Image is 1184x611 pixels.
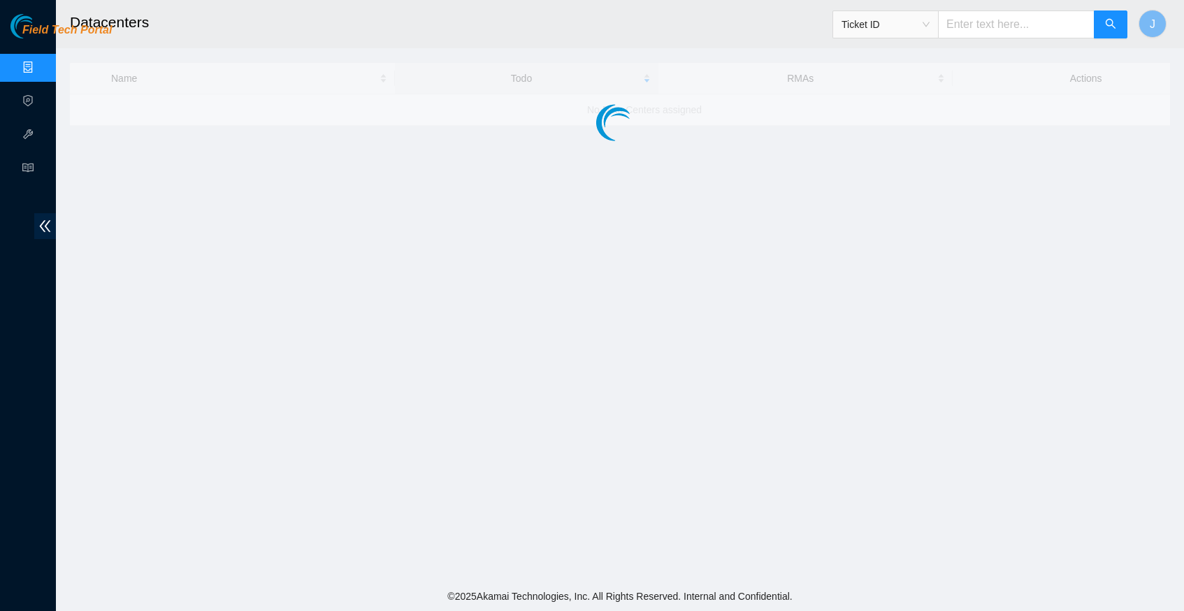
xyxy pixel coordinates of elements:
span: search [1105,18,1116,31]
span: J [1150,15,1155,33]
button: J [1139,10,1167,38]
img: Akamai Technologies [10,14,71,38]
footer: © 2025 Akamai Technologies, Inc. All Rights Reserved. Internal and Confidential. [56,582,1184,611]
a: Akamai TechnologiesField Tech Portal [10,25,112,43]
input: Enter text here... [938,10,1095,38]
span: read [22,156,34,184]
span: Ticket ID [842,14,930,35]
button: search [1094,10,1127,38]
span: double-left [34,213,56,239]
span: Field Tech Portal [22,24,112,37]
